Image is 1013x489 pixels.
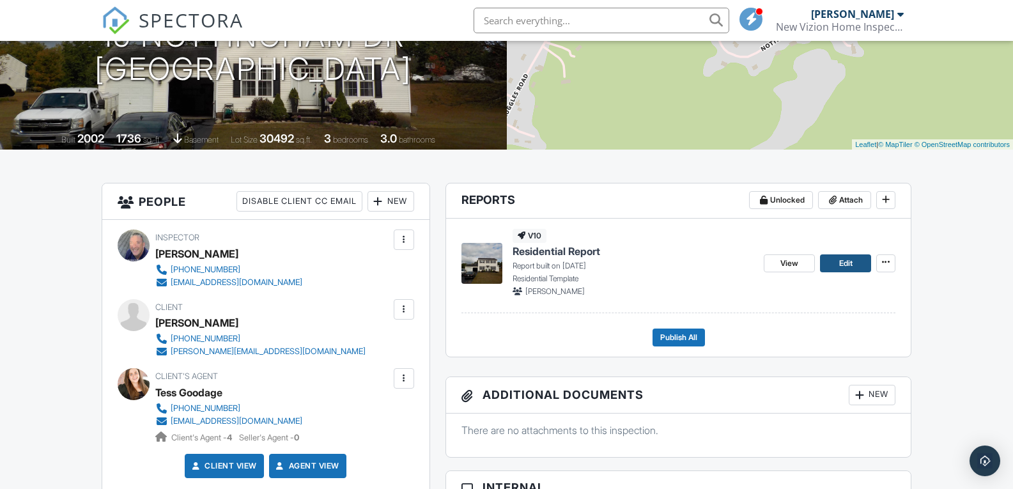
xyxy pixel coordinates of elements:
span: sq.ft. [296,135,312,144]
div: 1736 [116,132,141,145]
span: Seller's Agent - [239,433,299,442]
div: 3.0 [380,132,397,145]
span: Inspector [155,233,199,242]
a: [PERSON_NAME][EMAIL_ADDRESS][DOMAIN_NAME] [155,345,366,358]
span: Built [61,135,75,144]
span: SPECTORA [139,6,244,33]
h3: Additional Documents [446,377,911,414]
div: [EMAIL_ADDRESS][DOMAIN_NAME] [171,416,302,426]
strong: 4 [227,433,232,442]
a: © OpenStreetMap contributors [915,141,1010,148]
span: Client's Agent - [171,433,234,442]
span: Client [155,302,183,312]
div: 2002 [77,132,104,145]
div: New [367,191,414,212]
h1: 15 Nottingham Dr [GEOGRAPHIC_DATA] [95,19,412,87]
div: 3 [324,132,331,145]
div: [PHONE_NUMBER] [171,265,240,275]
div: [PERSON_NAME] [155,244,238,263]
p: There are no attachments to this inspection. [461,423,896,437]
span: bathrooms [399,135,435,144]
div: [PERSON_NAME] [155,313,238,332]
div: 30492 [259,132,294,145]
div: | [852,139,1013,150]
a: [EMAIL_ADDRESS][DOMAIN_NAME] [155,276,302,289]
span: Client's Agent [155,371,218,381]
span: bedrooms [333,135,368,144]
a: Client View [189,460,257,472]
a: © MapTiler [878,141,913,148]
div: Open Intercom Messenger [970,446,1000,476]
div: [PHONE_NUMBER] [171,403,240,414]
a: [PHONE_NUMBER] [155,263,302,276]
div: Disable Client CC Email [236,191,362,212]
a: SPECTORA [102,17,244,44]
a: Agent View [274,460,339,472]
span: basement [184,135,219,144]
div: New [849,385,895,405]
span: sq. ft. [143,135,161,144]
a: [PHONE_NUMBER] [155,332,366,345]
img: The Best Home Inspection Software - Spectora [102,6,130,35]
div: [EMAIL_ADDRESS][DOMAIN_NAME] [171,277,302,288]
a: [EMAIL_ADDRESS][DOMAIN_NAME] [155,415,302,428]
div: [PERSON_NAME] [811,8,894,20]
strong: 0 [294,433,299,442]
div: [PHONE_NUMBER] [171,334,240,344]
span: Lot Size [231,135,258,144]
a: Tess Goodage [155,383,222,402]
div: [PERSON_NAME][EMAIL_ADDRESS][DOMAIN_NAME] [171,346,366,357]
h3: People [102,183,429,220]
a: Leaflet [855,141,876,148]
a: [PHONE_NUMBER] [155,402,302,415]
div: New Vizion Home Inspections [776,20,904,33]
input: Search everything... [474,8,729,33]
